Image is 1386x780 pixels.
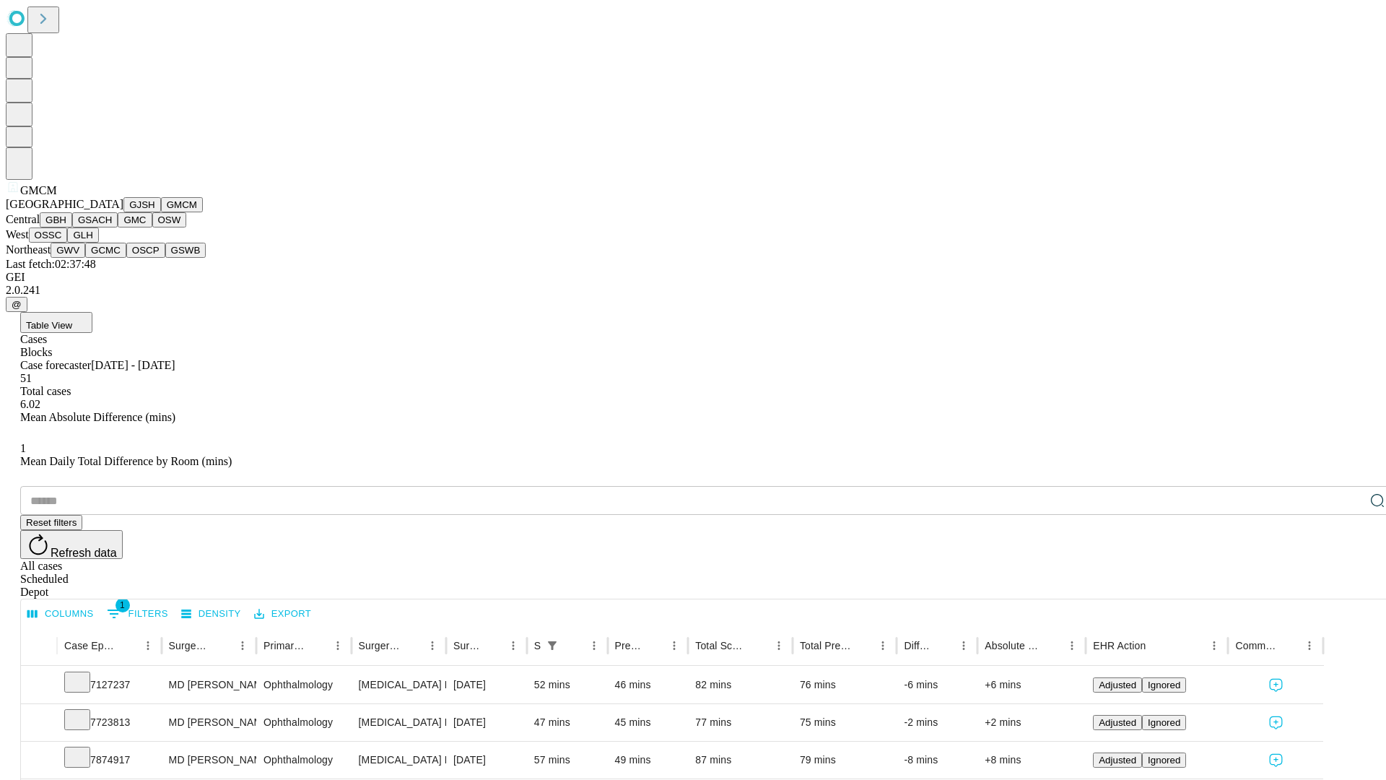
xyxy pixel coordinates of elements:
div: Total Scheduled Duration [695,640,747,651]
button: OSCP [126,243,165,258]
button: Sort [402,636,422,656]
span: Total cases [20,385,71,397]
div: Predicted In Room Duration [615,640,643,651]
div: 46 mins [615,667,681,703]
button: Adjusted [1093,753,1142,768]
button: Menu [1204,636,1224,656]
span: [DATE] - [DATE] [91,359,175,371]
button: Sort [853,636,873,656]
span: West [6,228,29,240]
div: [MEDICAL_DATA] MECHANICAL [MEDICAL_DATA] APPROACH REMOVAL OF INTERNAL LIMITING MEMBRANE [359,742,439,779]
div: -2 mins [904,704,970,741]
div: 87 mins [695,742,785,779]
div: 45 mins [615,704,681,741]
button: GLH [67,227,98,243]
div: +6 mins [985,667,1078,703]
button: Menu [1062,636,1082,656]
div: 2.0.241 [6,284,1380,297]
span: Case forecaster [20,359,91,371]
button: Menu [1299,636,1320,656]
button: Ignored [1142,715,1186,730]
div: Ophthalmology [263,667,344,703]
button: Menu [232,636,253,656]
div: Total Predicted Duration [800,640,852,651]
button: Menu [954,636,974,656]
button: Expand [28,748,50,773]
div: 75 mins [800,704,890,741]
button: Sort [1042,636,1062,656]
button: Menu [503,636,523,656]
span: Table View [26,320,72,331]
button: Expand [28,711,50,736]
div: MD [PERSON_NAME] [PERSON_NAME] [169,704,249,741]
button: Table View [20,312,92,333]
button: GSWB [165,243,206,258]
div: [MEDICAL_DATA] MECHANICAL [MEDICAL_DATA] APPROACH REMOVAL OF PRERETINAL CELLULAR MEMBRANE [359,667,439,703]
button: OSW [152,212,187,227]
div: 76 mins [800,667,890,703]
span: 51 [20,372,32,384]
div: MD [PERSON_NAME] [PERSON_NAME] [169,742,249,779]
button: Menu [422,636,443,656]
div: Scheduled In Room Duration [534,640,541,651]
div: 7723813 [64,704,154,741]
span: 1 [20,442,26,454]
div: Comments [1235,640,1277,651]
span: @ [12,299,22,310]
div: Ophthalmology [263,742,344,779]
span: Mean Absolute Difference (mins) [20,411,175,423]
div: [MEDICAL_DATA] MECHANICAL [MEDICAL_DATA] APPROACH REMOVAL OF PRERETINAL CELLULAR MEMBRANE [359,704,439,741]
button: Ignored [1142,753,1186,768]
div: 7127237 [64,667,154,703]
button: Sort [118,636,138,656]
div: -6 mins [904,667,970,703]
span: Central [6,213,40,225]
div: [DATE] [453,667,520,703]
button: GBH [40,212,72,227]
button: GJSH [123,197,161,212]
span: Mean Daily Total Difference by Room (mins) [20,455,232,467]
div: -8 mins [904,742,970,779]
span: GMCM [20,184,57,196]
button: Reset filters [20,515,82,530]
button: Menu [873,636,893,656]
button: Refresh data [20,530,123,559]
button: Menu [664,636,684,656]
div: 7874917 [64,742,154,779]
button: Sort [1279,636,1299,656]
button: GMCM [161,197,203,212]
div: Surgery Name [359,640,401,651]
div: Case Epic Id [64,640,116,651]
button: Sort [749,636,769,656]
div: 1 active filter [542,636,562,656]
span: Adjusted [1099,680,1136,690]
span: Last fetch: 02:37:48 [6,258,96,270]
button: Menu [769,636,789,656]
div: GEI [6,271,1380,284]
div: [DATE] [453,742,520,779]
button: Density [178,603,245,625]
button: Show filters [542,636,562,656]
span: 6.02 [20,398,40,410]
div: Primary Service [263,640,305,651]
div: Absolute Difference [985,640,1040,651]
button: Sort [1147,636,1167,656]
div: 49 mins [615,742,681,779]
button: @ [6,297,27,312]
button: Sort [564,636,584,656]
span: Ignored [1148,717,1180,728]
button: Expand [28,673,50,698]
div: +8 mins [985,742,1078,779]
button: Adjusted [1093,715,1142,730]
div: MD [PERSON_NAME] [PERSON_NAME] [169,667,249,703]
button: Adjusted [1093,677,1142,693]
span: Northeast [6,243,51,256]
div: 77 mins [695,704,785,741]
div: [DATE] [453,704,520,741]
span: Ignored [1148,755,1180,766]
span: Ignored [1148,680,1180,690]
button: OSSC [29,227,68,243]
div: 79 mins [800,742,890,779]
button: Menu [584,636,604,656]
div: 52 mins [534,667,601,703]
